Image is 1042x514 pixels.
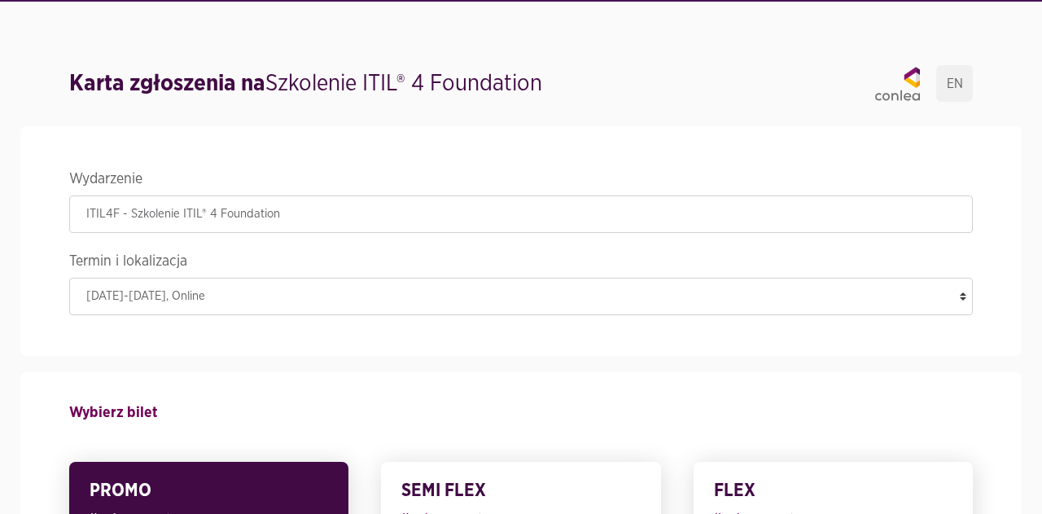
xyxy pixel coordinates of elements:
[69,68,542,100] h1: Szkolenie ITIL® 4 Foundation
[90,478,328,503] h3: PROMO
[401,478,640,503] h3: SEMI FLEX
[69,195,973,233] input: ITIL4F - Szkolenie ITIL® 4 Foundation
[69,167,973,195] legend: Wydarzenie
[69,397,973,429] h4: Wybierz bilet
[714,478,952,503] h3: FLEX
[69,249,973,278] legend: Termin i lokalizacja
[936,65,973,102] a: EN
[69,72,265,95] strong: Karta zgłoszenia na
